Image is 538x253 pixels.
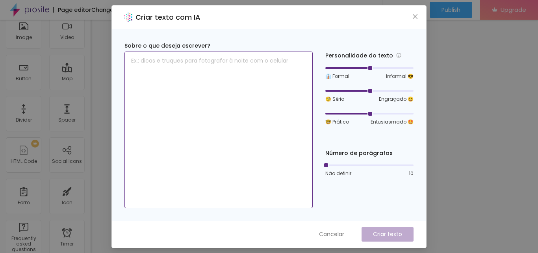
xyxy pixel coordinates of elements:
[16,35,32,40] div: Image
[60,241,74,247] div: Timer
[58,117,76,123] div: Spacer
[8,236,39,253] div: Frequently asked questions
[325,96,344,103] span: 🧐 Sério
[371,118,414,126] span: Entusiasmado 🤩
[62,76,72,81] div: Map
[442,7,460,13] span: Publish
[319,230,344,238] span: Cancelar
[325,149,414,157] div: Número de parágrafos
[53,7,91,13] div: Page editor
[124,42,313,50] div: Sobre o que deseja escrever?
[91,20,538,253] iframe: Editor
[325,51,414,60] div: Personalidade do texto
[91,7,206,13] div: Changes have been saved automatically
[362,227,414,242] button: Criar texto
[379,96,414,103] span: Engraçado 😄
[16,76,32,81] div: Button
[18,200,30,205] div: Form
[52,159,82,164] div: Social Icons
[325,73,349,80] span: 👔 Formal
[62,200,72,205] div: Icon
[382,2,430,18] button: Preview
[11,159,37,164] div: HTML Code
[409,170,414,177] span: 10
[325,170,351,177] span: Não definir
[501,6,526,13] span: Upgrade
[311,227,352,242] button: Cancelar
[430,2,472,18] button: Publish
[60,35,74,40] div: Video
[386,73,414,80] span: Informal 😎
[16,117,32,123] div: Divider
[325,118,349,126] span: 🤓 Prático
